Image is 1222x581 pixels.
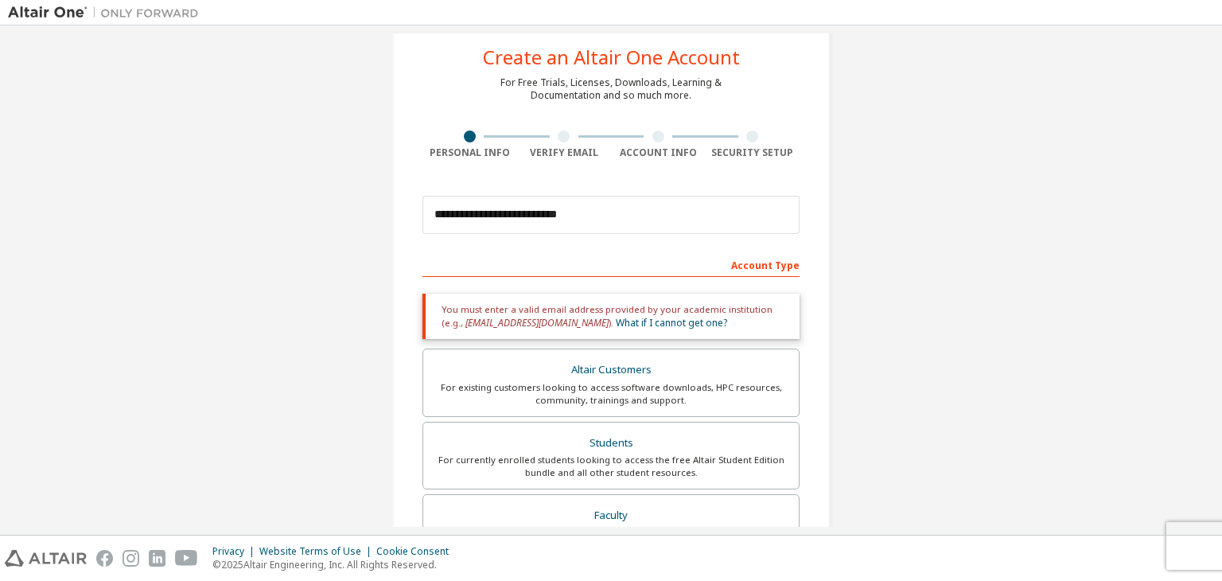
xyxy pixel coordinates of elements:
[465,316,609,329] span: [EMAIL_ADDRESS][DOMAIN_NAME]
[433,359,789,381] div: Altair Customers
[483,48,740,67] div: Create an Altair One Account
[616,316,727,329] a: What if I cannot get one?
[706,146,800,159] div: Security Setup
[259,545,376,558] div: Website Terms of Use
[433,505,789,527] div: Faculty
[149,550,165,567] img: linkedin.svg
[5,550,87,567] img: altair_logo.svg
[611,146,706,159] div: Account Info
[433,454,789,479] div: For currently enrolled students looking to access the free Altair Student Edition bundle and all ...
[422,146,517,159] div: Personal Info
[123,550,139,567] img: instagram.svg
[212,545,259,558] div: Privacy
[175,550,198,567] img: youtube.svg
[517,146,612,159] div: Verify Email
[8,5,207,21] img: Altair One
[433,381,789,407] div: For existing customers looking to access software downloads, HPC resources, community, trainings ...
[96,550,113,567] img: facebook.svg
[500,76,722,102] div: For Free Trials, Licenses, Downloads, Learning & Documentation and so much more.
[422,294,800,339] div: You must enter a valid email address provided by your academic institution (e.g., ).
[422,252,800,277] div: Account Type
[376,545,458,558] div: Cookie Consent
[433,432,789,454] div: Students
[212,558,458,571] p: © 2025 Altair Engineering, Inc. All Rights Reserved.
